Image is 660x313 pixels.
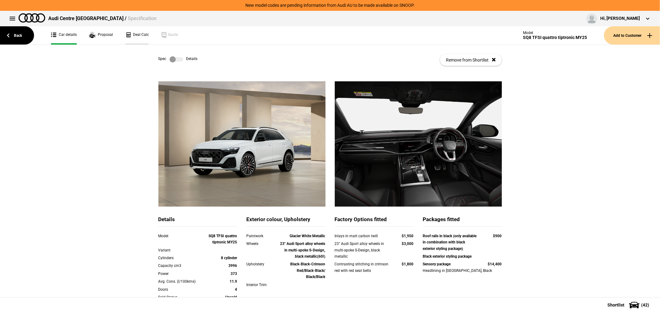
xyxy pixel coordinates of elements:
div: Cylinders [158,255,206,261]
div: Headlining in [GEOGRAPHIC_DATA], Black [423,268,502,274]
div: Doors [158,286,206,293]
div: Interior Trim [247,282,278,288]
span: Shortlist [607,303,624,307]
div: Audi Centre [GEOGRAPHIC_DATA] / [48,15,157,22]
strong: 4 [235,287,237,292]
button: Shortlist(42) [598,297,660,313]
strong: $3,000 [402,242,414,246]
div: Avg. Cons. (l/100kms) [158,278,206,285]
div: Wheels [247,241,278,247]
div: Spec Details [158,56,198,62]
strong: SQ8 TFSI quattro tiptronic MY25 [209,234,237,244]
div: Factory Options fitted [335,216,414,227]
strong: 3996 [229,264,237,268]
strong: Glacier White Metallic [290,234,326,238]
span: ( 42 ) [641,303,649,307]
strong: Unsold [226,295,237,299]
button: Remove from Shortlist [440,54,502,66]
strong: Roof rails in black (only available in combination with black exterior styling package) [423,234,477,251]
button: Add to Customer [604,26,660,45]
strong: $1,950 [402,234,414,238]
strong: $1,800 [402,262,414,266]
strong: 23" Audi Sport alloy wheels in multi-spoke S-Design, black metallic(60I) [280,242,326,259]
a: Deal Calc [125,26,149,45]
strong: Black-Black-Crimson Red/Black-Black/ Black/Black [291,262,326,279]
a: Proposal [89,26,113,45]
span: Specification [128,15,157,21]
img: audi.png [19,13,45,23]
strong: 8 cylinder [221,256,237,260]
a: Car details [51,26,77,45]
div: Model [158,233,206,239]
div: Details [158,216,237,227]
strong: 373 [231,272,237,276]
div: Paintwork [247,233,278,239]
div: Packages fitted [423,216,502,227]
div: Hi, [PERSON_NAME] [600,15,640,22]
div: Capacity cm3 [158,263,206,269]
strong: Sensory package [423,262,451,266]
strong: Black exterior styling package [423,254,472,259]
strong: 11.9 [230,279,237,284]
div: Upholstery [247,261,278,267]
div: Exterior colour, Upholstery [247,216,326,227]
div: Sold Status [158,294,206,300]
div: Contrasting stitching in crimson red with red seat belts [335,261,390,274]
div: Inlays in matt carbon twill [335,233,390,239]
div: Model [523,31,587,35]
div: SQ8 TFSI quattro tiptronic MY25 [523,35,587,40]
strong: $14,400 [488,262,502,266]
strong: $900 [493,234,502,238]
div: 23" Audi Sport alloy wheels in multi-spoke S-Design, black metallic [335,241,390,259]
div: Power [158,271,206,277]
div: Variant [158,247,206,253]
